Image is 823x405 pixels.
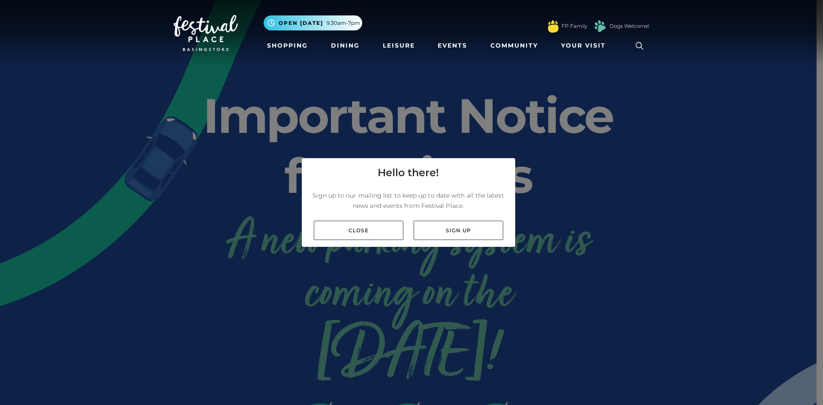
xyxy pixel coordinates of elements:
span: Your Visit [561,41,606,50]
span: 9.30am-7pm [327,19,360,27]
button: Open [DATE] 9.30am-7pm [264,15,362,30]
h4: Hello there! [378,165,439,180]
span: Open [DATE] [279,19,323,27]
a: Dogs Welcome! [610,22,649,30]
img: Festival Place Logo [174,15,238,51]
a: Community [487,38,541,54]
p: Sign up to our mailing list to keep up to date with all the latest news and events from Festival ... [309,190,508,211]
a: Shopping [264,38,311,54]
a: Close [314,221,403,240]
a: Sign up [414,221,503,240]
a: Your Visit [558,38,613,54]
a: FP Family [562,22,587,30]
a: Events [434,38,471,54]
a: Leisure [379,38,418,54]
a: Dining [327,38,363,54]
